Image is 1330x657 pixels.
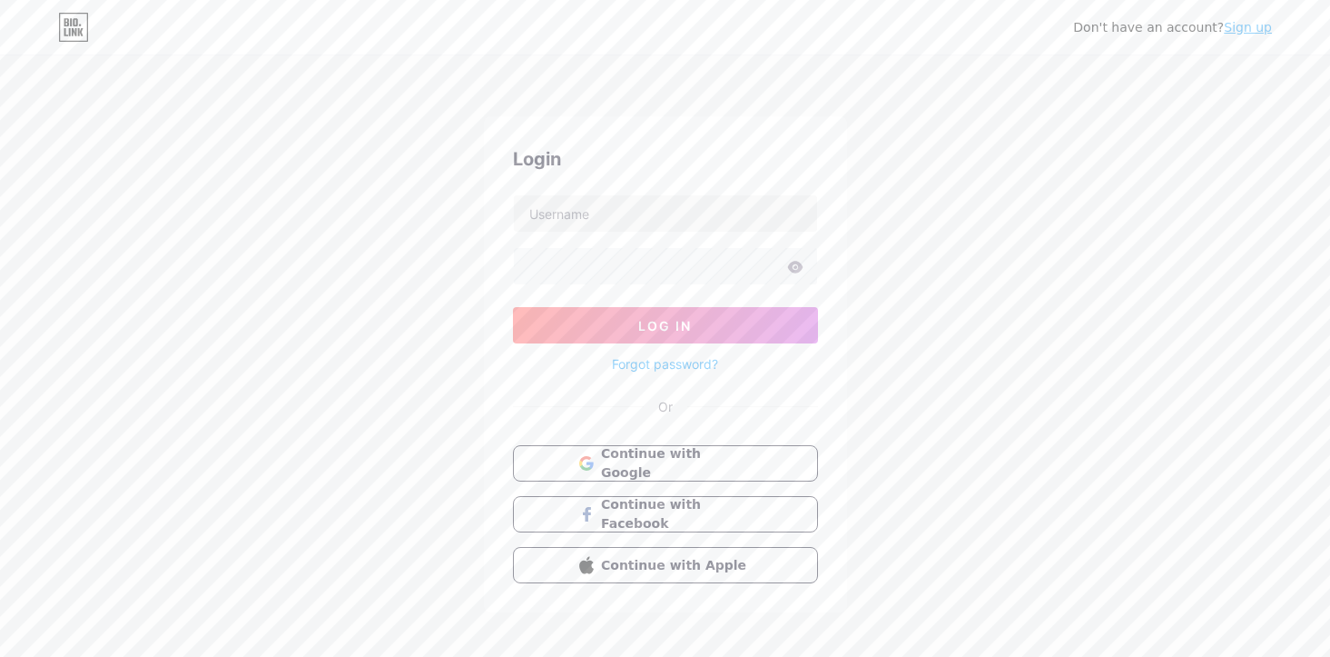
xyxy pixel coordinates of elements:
[1073,18,1272,37] div: Don't have an account?
[513,496,818,533] button: Continue with Facebook
[612,354,718,373] a: Forgot password?
[513,445,818,482] button: Continue with Google
[513,307,818,343] button: Log In
[638,318,692,333] span: Log In
[601,556,751,575] span: Continue with Apple
[601,495,751,533] span: Continue with Facebook
[658,397,673,416] div: Or
[514,195,817,232] input: Username
[513,547,818,583] button: Continue with Apple
[1224,20,1272,35] a: Sign up
[513,145,818,173] div: Login
[601,444,751,483] span: Continue with Google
